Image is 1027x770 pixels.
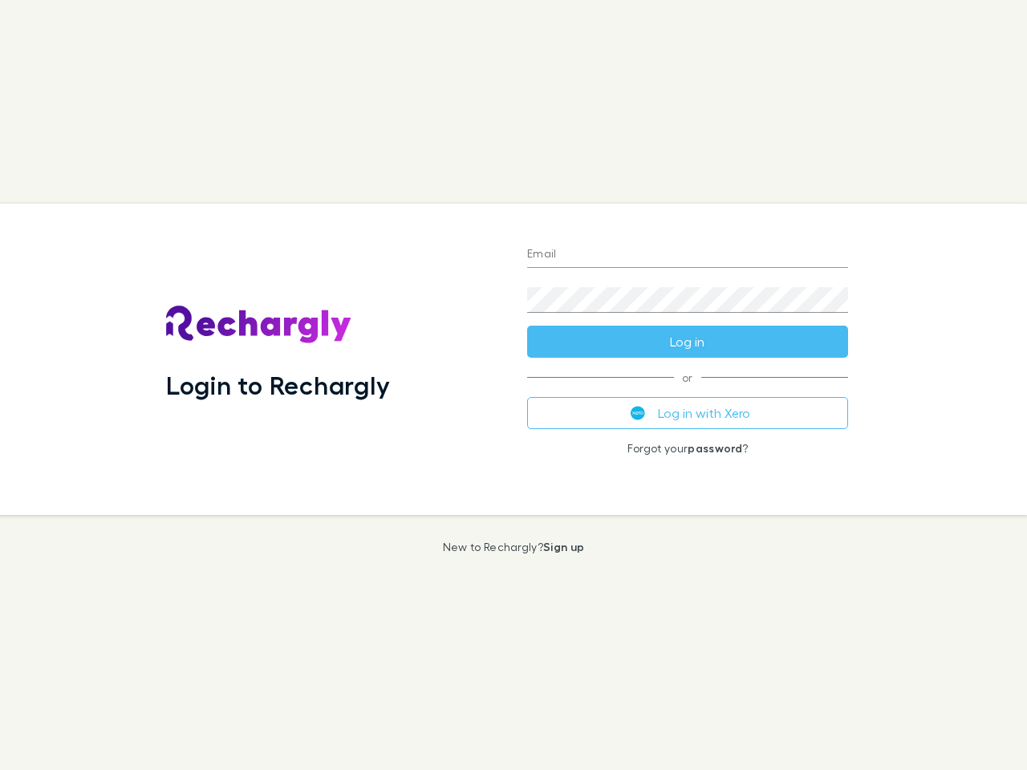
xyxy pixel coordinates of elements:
h1: Login to Rechargly [166,370,390,400]
img: Rechargly's Logo [166,306,352,344]
button: Log in with Xero [527,397,848,429]
p: New to Rechargly? [443,541,585,553]
img: Xero's logo [631,406,645,420]
span: or [527,377,848,378]
a: Sign up [543,540,584,553]
p: Forgot your ? [527,442,848,455]
a: password [688,441,742,455]
button: Log in [527,326,848,358]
